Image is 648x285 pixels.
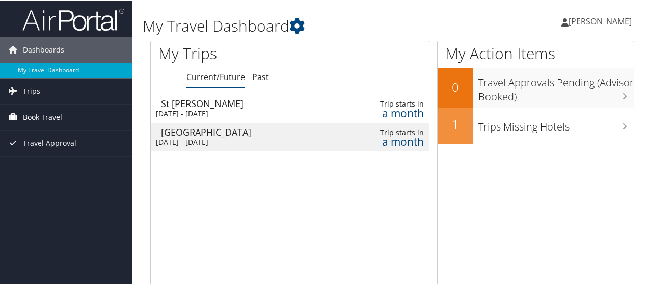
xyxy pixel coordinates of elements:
[23,36,64,62] span: Dashboards
[161,98,334,107] div: St [PERSON_NAME]
[569,15,632,26] span: [PERSON_NAME]
[478,69,634,103] h3: Travel Approvals Pending (Advisor Booked)
[23,77,40,103] span: Trips
[365,127,424,136] div: Trip starts in
[561,5,642,36] a: [PERSON_NAME]
[156,137,329,146] div: [DATE] - [DATE]
[438,107,634,143] a: 1Trips Missing Hotels
[156,108,329,117] div: [DATE] - [DATE]
[143,14,475,36] h1: My Travel Dashboard
[22,7,124,31] img: airportal-logo.png
[365,98,424,108] div: Trip starts in
[186,70,245,82] a: Current/Future
[478,114,634,133] h3: Trips Missing Hotels
[158,42,305,63] h1: My Trips
[438,67,634,107] a: 0Travel Approvals Pending (Advisor Booked)
[438,77,473,95] h2: 0
[365,108,424,117] div: a month
[365,136,424,145] div: a month
[252,70,269,82] a: Past
[161,126,334,136] div: [GEOGRAPHIC_DATA]
[23,103,62,129] span: Book Travel
[438,42,634,63] h1: My Action Items
[23,129,76,155] span: Travel Approval
[438,115,473,132] h2: 1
